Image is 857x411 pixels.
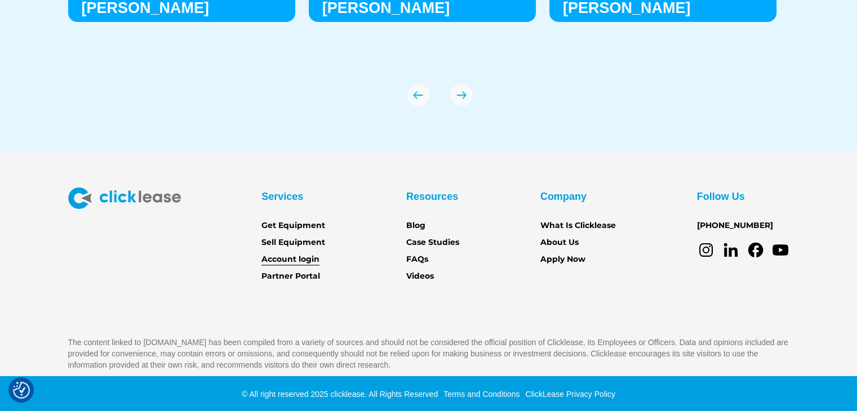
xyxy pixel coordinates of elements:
a: Partner Portal [261,270,320,283]
img: arrow Icon [407,84,429,106]
a: Case Studies [406,236,459,249]
a: FAQs [406,253,428,266]
div: Follow Us [697,187,745,205]
button: Consent Preferences [13,382,30,399]
div: previous slide [407,84,429,106]
a: What Is Clicklease [540,220,616,232]
a: Sell Equipment [261,236,325,249]
img: Revisit consent button [13,382,30,399]
a: Get Equipment [261,220,325,232]
a: [PHONE_NUMBER] [697,220,773,232]
div: © All right reserved 2025 clicklease. All Rights Reserved [242,388,438,400]
a: Apply Now [540,253,585,266]
div: Resources [406,187,458,205]
div: next slide [450,84,473,106]
a: ClickLease Privacy Policy [522,390,615,399]
div: Services [261,187,303,205]
a: Terms and Conditions [441,390,519,399]
p: The content linked to [DOMAIN_NAME] has been compiled from a variety of sources and should not be... [68,337,789,370]
a: Videos [406,270,434,283]
a: Blog [406,220,425,232]
a: About Us [540,236,579,249]
img: Clicklease logo [68,187,181,209]
img: arrow Icon [450,84,473,106]
a: Account login [261,253,319,266]
div: Company [540,187,587,205]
